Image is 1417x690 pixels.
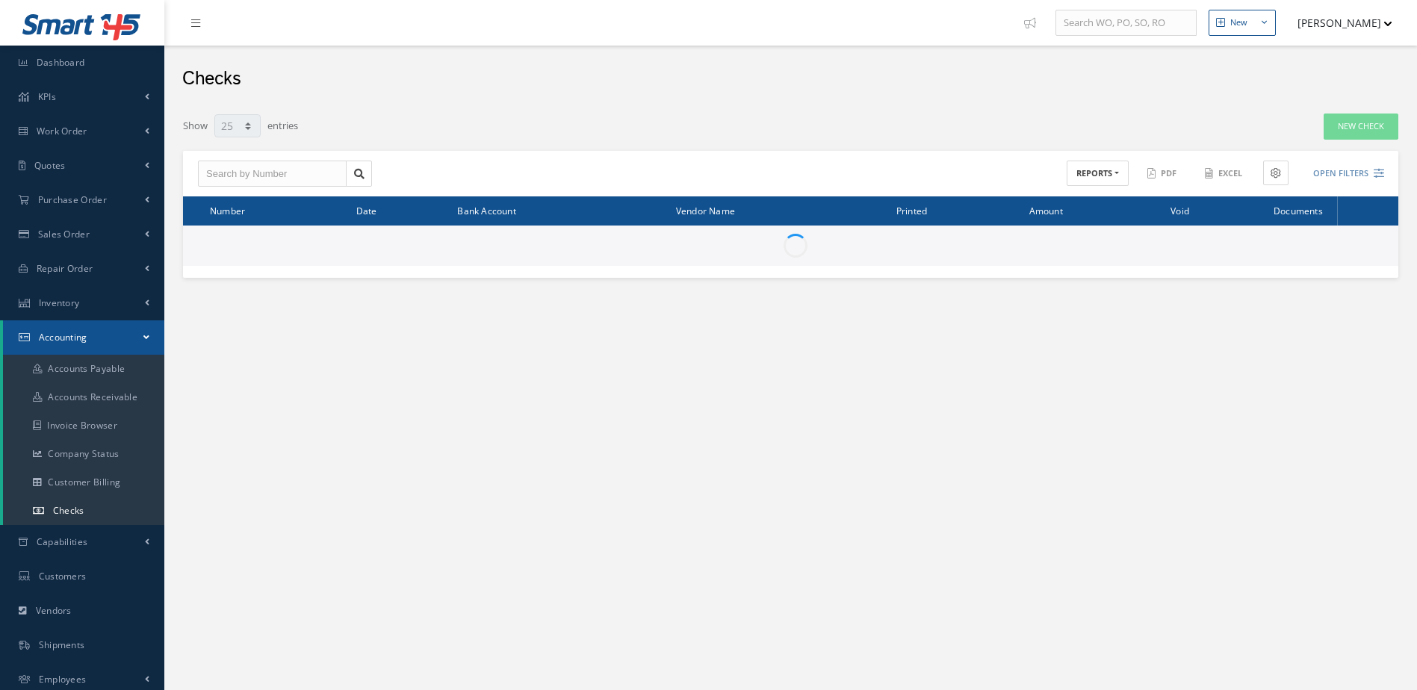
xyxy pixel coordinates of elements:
span: Vendors [36,604,72,617]
span: Number [210,203,245,217]
button: Excel [1197,161,1252,187]
a: Checks [3,497,164,525]
span: Quotes [34,159,66,172]
span: Employees [39,673,87,686]
a: Accounts Payable [3,355,164,383]
label: Show [183,113,208,134]
span: Purchase Order [38,193,107,206]
span: Vendor Name [676,203,735,217]
a: Accounting [3,320,164,355]
span: Customers [39,570,87,582]
span: Sales Order [38,228,90,240]
a: New Check [1324,114,1398,140]
span: Capabilities [37,535,88,548]
span: Bank Account [457,203,515,217]
span: Work Order [37,125,87,137]
span: Dashboard [37,56,85,69]
input: Search by Number [198,161,347,187]
button: [PERSON_NAME] [1283,8,1392,37]
a: Accounts Receivable [3,383,164,411]
span: KPIs [38,90,56,103]
button: REPORTS [1067,161,1129,187]
input: Search WO, PO, SO, RO [1055,10,1197,37]
span: Printed [896,203,927,217]
h2: Checks [182,68,241,90]
span: Void [1171,203,1189,217]
a: Customer Billing [3,468,164,497]
a: Invoice Browser [3,411,164,440]
span: Amount [1029,203,1063,217]
div: New [1230,16,1247,29]
span: Repair Order [37,262,93,275]
button: New [1209,10,1276,36]
button: Open Filters [1300,161,1384,186]
span: Shipments [39,638,85,651]
span: Inventory [39,296,80,309]
button: PDF [1140,161,1186,187]
span: Date [356,203,377,217]
span: Accounting [39,331,87,344]
label: entries [267,113,298,134]
span: Documents [1274,203,1323,217]
span: Checks [53,504,84,517]
a: Company Status [3,440,164,468]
